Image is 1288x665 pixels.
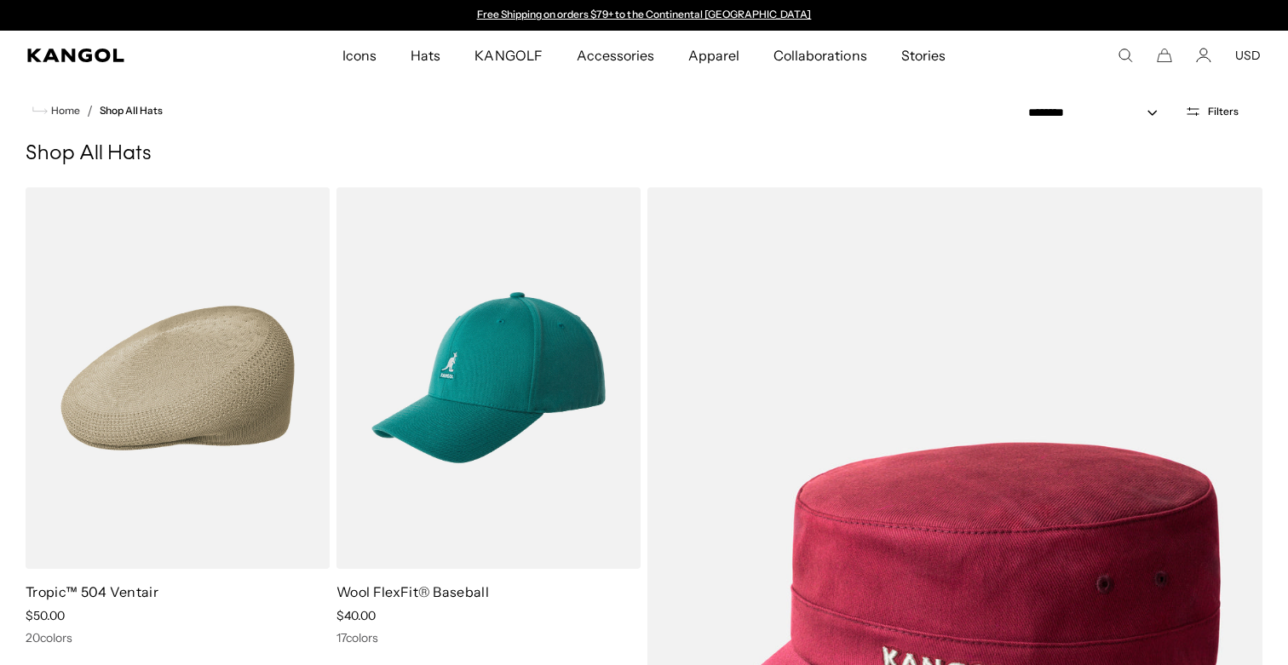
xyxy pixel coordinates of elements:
div: Announcement [469,9,819,22]
img: Tropic™ 504 Ventair [26,187,330,569]
span: Home [48,105,80,117]
a: Collaborations [756,31,883,80]
a: Tropic™ 504 Ventair [26,583,158,600]
a: Stories [884,31,963,80]
a: KANGOLF [457,31,559,80]
a: Wool FlexFit® Baseball [336,583,489,600]
a: Free Shipping on orders $79+ to the Continental [GEOGRAPHIC_DATA] [477,8,812,20]
span: Filters [1208,106,1239,118]
a: Kangol [27,49,226,62]
span: KANGOLF [474,31,542,80]
span: Accessories [577,31,654,80]
a: Account [1196,48,1211,63]
span: Apparel [688,31,739,80]
a: Shop All Hats [100,105,163,117]
span: Icons [342,31,377,80]
span: Hats [411,31,440,80]
a: Home [32,103,80,118]
span: $40.00 [336,608,376,623]
select: Sort by: Featured [1021,104,1175,122]
img: Wool FlexFit® Baseball [336,187,641,569]
div: 17 colors [336,630,641,645]
span: $50.00 [26,608,65,623]
button: Open filters [1175,104,1249,119]
li: / [80,100,93,121]
div: 20 colors [26,630,330,645]
h1: Shop All Hats [26,141,1262,167]
span: Collaborations [773,31,866,80]
a: Icons [325,31,394,80]
button: USD [1235,48,1261,63]
button: Cart [1157,48,1172,63]
div: 1 of 2 [469,9,819,22]
a: Accessories [560,31,671,80]
slideshow-component: Announcement bar [469,9,819,22]
a: Hats [394,31,457,80]
a: Apparel [671,31,756,80]
summary: Search here [1118,48,1133,63]
span: Stories [901,31,946,80]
